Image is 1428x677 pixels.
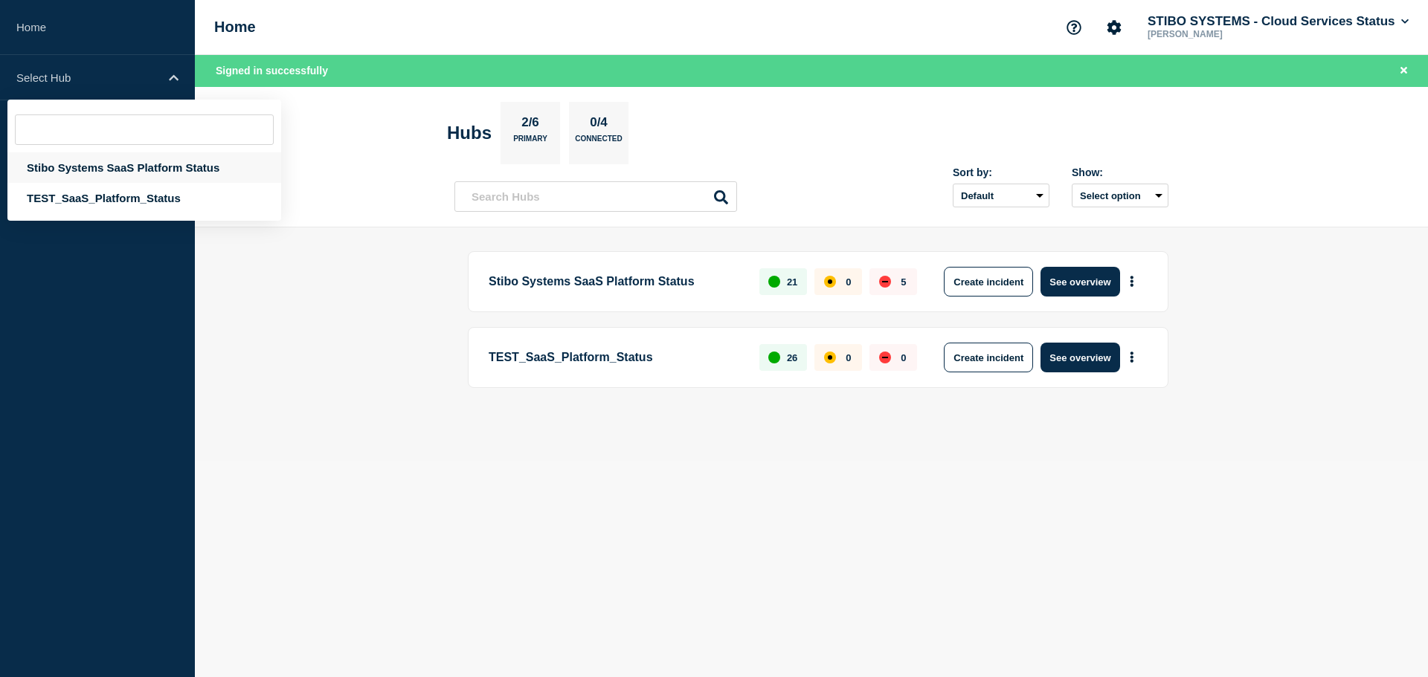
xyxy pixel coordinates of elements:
p: Stibo Systems SaaS Platform Status [489,267,742,297]
div: down [879,352,891,363]
p: 26 [787,352,797,363]
p: 0/4 [585,115,614,135]
button: See overview [1041,343,1119,372]
p: 2/6 [516,115,545,135]
div: down [879,276,891,288]
div: up [768,276,780,288]
button: Close banner [1395,62,1413,80]
div: TEST_SaaS_Platform_Status [7,183,281,213]
div: Stibo Systems SaaS Platform Status [7,152,281,183]
button: See overview [1041,267,1119,297]
div: up [768,352,780,363]
p: Connected [575,135,622,150]
p: 0 [901,352,906,363]
div: affected [824,276,836,288]
button: STIBO SYSTEMS - Cloud Services Status [1145,14,1412,29]
div: Sort by: [953,166,1049,178]
button: More actions [1122,344,1142,372]
p: 0 [846,352,851,363]
div: affected [824,352,836,363]
p: TEST_SaaS_Platform_Status [489,343,742,372]
input: Search Hubs [454,181,737,212]
h2: Hubs [447,123,492,143]
h1: Home [214,19,256,36]
button: More actions [1122,268,1142,296]
button: Account settings [1099,12,1130,43]
p: Primary [513,135,547,150]
button: Create incident [944,267,1033,297]
p: Select Hub [16,71,159,84]
p: 5 [901,276,906,288]
select: Sort by [953,184,1049,207]
button: Create incident [944,343,1033,372]
span: Signed in successfully [216,65,328,77]
p: [PERSON_NAME] [1145,29,1299,39]
button: Select option [1072,184,1168,207]
p: 0 [846,276,851,288]
p: 21 [787,276,797,288]
div: Show: [1072,166,1168,178]
button: Support [1058,12,1090,43]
